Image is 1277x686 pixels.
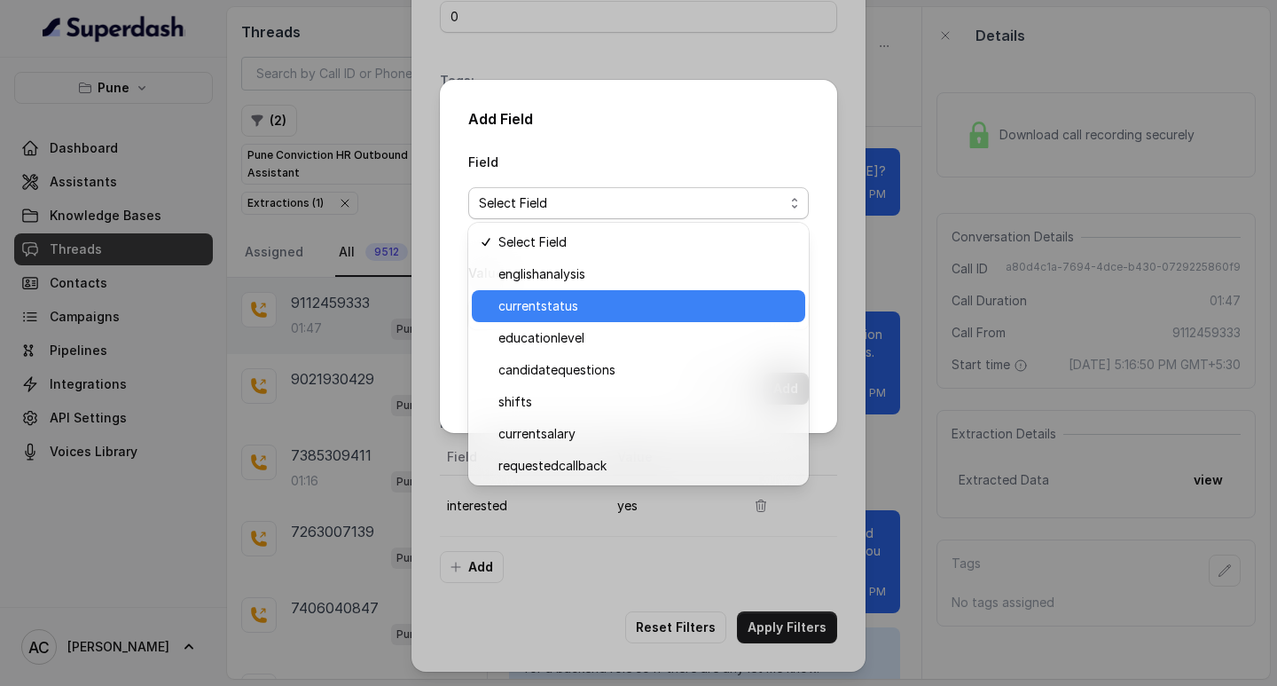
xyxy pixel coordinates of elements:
span: currentsalary [498,423,795,445]
span: shifts [498,391,795,413]
div: Select Field [468,223,809,485]
span: Select Field [479,193,784,214]
button: Select Field [468,187,809,219]
span: englishanalysis [498,264,795,285]
span: Select Field [498,232,795,253]
span: requestedcallback [498,455,795,477]
span: candidatequestions [498,359,795,381]
span: currentstatus [498,296,795,317]
span: educationlevel [498,327,795,349]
